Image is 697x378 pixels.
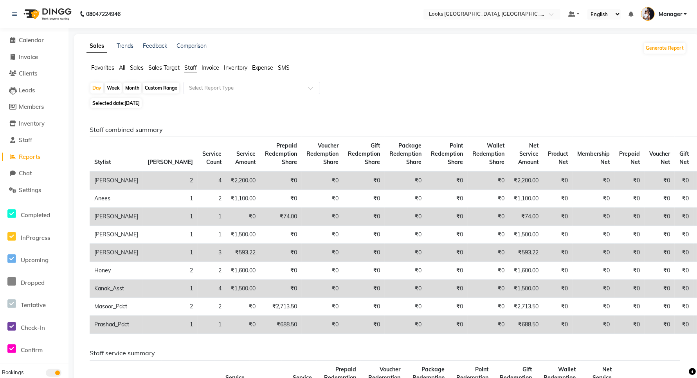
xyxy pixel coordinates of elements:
[385,316,426,334] td: ₹0
[260,190,302,208] td: ₹0
[426,190,468,208] td: ₹0
[302,280,343,298] td: ₹0
[619,150,640,166] span: Prepaid Net
[302,316,343,334] td: ₹0
[19,103,44,110] span: Members
[143,298,198,316] td: 2
[226,244,260,262] td: ₹593.22
[260,171,302,190] td: ₹0
[226,208,260,226] td: ₹0
[226,171,260,190] td: ₹2,200.00
[509,298,543,316] td: ₹2,713.50
[90,190,143,208] td: Anees
[198,190,226,208] td: 2
[614,226,645,244] td: ₹0
[509,244,543,262] td: ₹593.22
[90,98,142,108] span: Selected date:
[148,64,180,71] span: Sales Target
[543,262,573,280] td: ₹0
[143,42,167,49] a: Feedback
[117,42,133,49] a: Trends
[143,262,198,280] td: 2
[426,171,468,190] td: ₹0
[21,324,45,331] span: Check-In
[226,190,260,208] td: ₹1,100.00
[645,298,675,316] td: ₹0
[2,369,23,375] span: Bookings
[645,208,675,226] td: ₹0
[385,262,426,280] td: ₹0
[426,208,468,226] td: ₹0
[649,150,670,166] span: Voucher Net
[468,208,509,226] td: ₹0
[143,208,198,226] td: 1
[614,208,645,226] td: ₹0
[124,100,140,106] span: [DATE]
[645,226,675,244] td: ₹0
[260,244,302,262] td: ₹0
[468,262,509,280] td: ₹0
[509,171,543,190] td: ₹2,200.00
[343,316,385,334] td: ₹0
[90,83,103,94] div: Day
[645,316,675,334] td: ₹0
[543,208,573,226] td: ₹0
[614,280,645,298] td: ₹0
[675,298,693,316] td: ₹0
[19,153,40,160] span: Reports
[385,244,426,262] td: ₹0
[2,86,67,95] a: Leads
[91,64,114,71] span: Favorites
[577,150,610,166] span: Membership Net
[2,136,67,145] a: Staff
[90,349,680,357] h6: Staff service summary
[543,244,573,262] td: ₹0
[21,279,45,286] span: Dropped
[614,316,645,334] td: ₹0
[235,150,256,166] span: Service Amount
[573,316,614,334] td: ₹0
[302,298,343,316] td: ₹0
[198,262,226,280] td: 2
[260,298,302,316] td: ₹2,713.50
[143,83,179,94] div: Custom Range
[2,169,67,178] a: Chat
[509,316,543,334] td: ₹688.50
[426,298,468,316] td: ₹0
[198,316,226,334] td: 1
[21,211,50,219] span: Completed
[573,190,614,208] td: ₹0
[509,208,543,226] td: ₹74.00
[509,190,543,208] td: ₹1,100.00
[543,298,573,316] td: ₹0
[343,298,385,316] td: ₹0
[614,298,645,316] td: ₹0
[426,316,468,334] td: ₹0
[278,64,290,71] span: SMS
[343,280,385,298] td: ₹0
[198,208,226,226] td: 1
[385,190,426,208] td: ₹0
[86,3,121,25] b: 08047224946
[343,190,385,208] td: ₹0
[468,171,509,190] td: ₹0
[2,36,67,45] a: Calendar
[86,39,107,53] a: Sales
[343,208,385,226] td: ₹0
[226,226,260,244] td: ₹1,500.00
[543,316,573,334] td: ₹0
[468,226,509,244] td: ₹0
[265,142,297,166] span: Prepaid Redemption Share
[302,244,343,262] td: ₹0
[468,244,509,262] td: ₹0
[426,280,468,298] td: ₹0
[645,262,675,280] td: ₹0
[260,208,302,226] td: ₹74.00
[143,226,198,244] td: 1
[343,226,385,244] td: ₹0
[343,171,385,190] td: ₹0
[260,262,302,280] td: ₹0
[302,171,343,190] td: ₹0
[679,150,689,166] span: Gift Net
[614,171,645,190] td: ₹0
